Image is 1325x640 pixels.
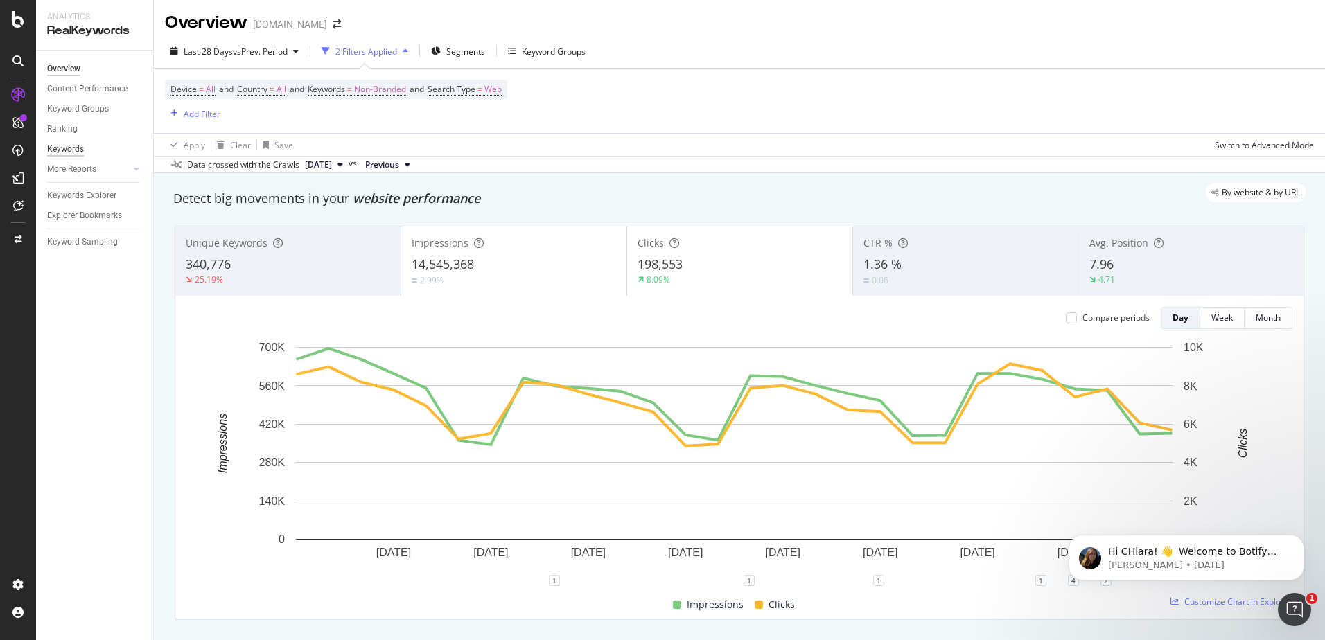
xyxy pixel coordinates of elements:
span: vs [349,157,360,170]
div: Keyword Groups [47,102,109,116]
span: = [199,83,204,95]
div: Overview [47,62,80,76]
a: Keywords [47,142,143,157]
span: Search Type [428,83,475,95]
span: Impressions [687,596,744,613]
text: 6K [1184,418,1197,430]
text: 700K [259,341,286,353]
text: [DATE] [863,546,897,558]
div: Ranking [47,122,78,136]
text: 420K [259,418,286,430]
span: Clicks [638,236,664,249]
button: Last 28 DaysvsPrev. Period [165,40,304,62]
svg: A chart. [186,340,1282,580]
iframe: Intercom live chat [1278,593,1311,626]
div: More Reports [47,162,96,177]
button: Save [257,134,293,156]
text: 140K [259,495,286,507]
div: Add Filter [184,108,220,120]
div: Month [1256,312,1281,323]
div: Analytics [47,11,142,23]
span: Keywords [308,83,345,95]
iframe: Intercom notifications message [1048,506,1325,603]
div: 1 [873,575,884,586]
text: [DATE] [766,546,800,558]
a: Explorer Bookmarks [47,208,143,223]
span: Last 28 Days [184,46,233,57]
a: Ranking [47,122,143,136]
text: [DATE] [376,546,411,558]
div: Compare periods [1082,312,1150,323]
div: 0.06 [872,274,888,286]
span: Unique Keywords [186,236,267,249]
text: 0 [279,533,285,545]
span: = [347,83,352,95]
span: Country [237,83,267,95]
span: and [410,83,424,95]
div: 2.99% [420,274,444,286]
div: Clear [230,139,251,151]
span: and [290,83,304,95]
span: 1.36 % [863,256,902,272]
text: 280K [259,456,286,468]
span: Clicks [769,596,795,613]
button: Day [1161,307,1200,329]
text: 10K [1184,341,1204,353]
div: Week [1211,312,1233,323]
text: 2K [1184,495,1197,507]
button: Week [1200,307,1245,329]
span: 2025 Sep. 30th [305,159,332,171]
span: vs Prev. Period [233,46,288,57]
span: and [219,83,234,95]
div: Save [274,139,293,151]
span: 1 [1306,593,1317,604]
span: Hi CHiara! 👋 Welcome to Botify chat support! Have a question? Reply to this message and our team ... [60,40,236,107]
text: 4K [1184,456,1197,468]
span: Segments [446,46,485,57]
div: 1 [1035,575,1046,586]
div: legacy label [1206,183,1306,202]
text: [DATE] [571,546,606,558]
span: Impressions [412,236,468,249]
a: Overview [47,62,143,76]
text: [DATE] [668,546,703,558]
a: Keyword Groups [47,102,143,116]
div: RealKeywords [47,23,142,39]
div: Switch to Advanced Mode [1215,139,1314,151]
text: 560K [259,380,286,391]
div: Explorer Bookmarks [47,208,122,223]
a: Content Performance [47,82,143,96]
span: Avg. Position [1089,236,1148,249]
button: Add Filter [165,105,220,122]
span: Previous [365,159,399,171]
span: 340,776 [186,256,231,272]
div: Overview [165,11,247,35]
text: Clicks [1237,429,1249,459]
div: Keywords Explorer [47,188,116,203]
button: Segments [425,40,491,62]
div: [DOMAIN_NAME] [253,17,327,31]
a: More Reports [47,162,130,177]
div: Apply [184,139,205,151]
img: Equal [412,278,417,283]
span: All [206,80,216,99]
span: 7.96 [1089,256,1114,272]
button: Switch to Advanced Mode [1209,134,1314,156]
text: Impressions [217,414,229,473]
button: Keyword Groups [502,40,591,62]
text: [DATE] [960,546,994,558]
div: Keywords [47,142,84,157]
div: Data crossed with the Crawls [187,159,299,171]
button: Clear [211,134,251,156]
div: Keyword Sampling [47,235,118,249]
img: Equal [863,278,869,283]
p: Message from Laura, sent 5w ago [60,53,239,66]
div: 1 [744,575,755,586]
div: 2 Filters Applied [335,46,397,57]
span: All [277,80,286,99]
span: Web [484,80,502,99]
button: Month [1245,307,1292,329]
span: 198,553 [638,256,683,272]
a: Keyword Sampling [47,235,143,249]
